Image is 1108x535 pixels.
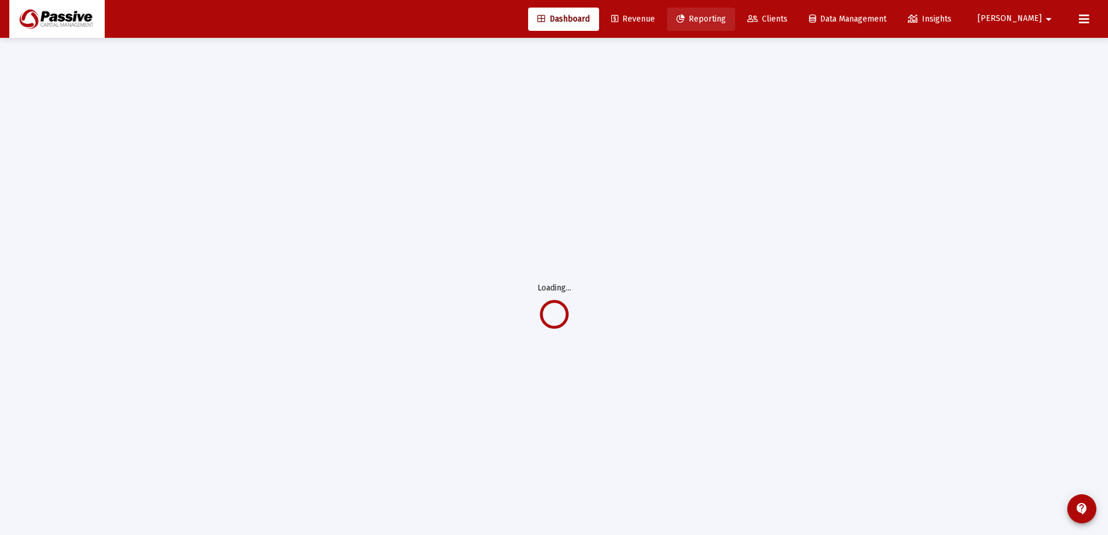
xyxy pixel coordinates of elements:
a: Dashboard [528,8,599,31]
span: Data Management [809,14,886,24]
span: Dashboard [537,14,590,24]
span: Reporting [676,14,726,24]
a: Clients [738,8,797,31]
a: Data Management [800,8,896,31]
button: [PERSON_NAME] [964,7,1070,30]
span: Revenue [611,14,655,24]
mat-icon: arrow_drop_down [1042,8,1056,31]
span: [PERSON_NAME] [978,14,1042,24]
a: Revenue [602,8,664,31]
mat-icon: contact_support [1075,502,1089,516]
span: Clients [747,14,788,24]
a: Insights [899,8,961,31]
img: Dashboard [18,8,96,31]
span: Insights [908,14,952,24]
a: Reporting [667,8,735,31]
